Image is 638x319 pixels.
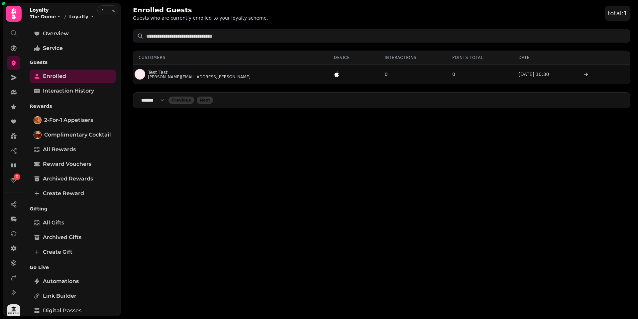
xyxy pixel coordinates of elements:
[137,71,143,78] p: t t
[135,69,251,80] a: tttest test[PERSON_NAME][EMAIL_ADDRESS][PERSON_NAME]
[384,71,441,78] div: 0
[43,72,66,80] span: Enrolled
[168,97,194,104] button: back
[30,84,116,98] a: Interaction History
[16,174,18,179] span: 2
[133,15,268,21] p: Guests who are currently enrolled to your loyalty scheme.
[43,44,63,52] span: Service
[30,13,61,20] button: The Dome
[44,131,111,139] span: Complimentary Cocktail
[30,158,116,171] a: Reward Vouchers
[518,55,574,60] div: Date
[43,277,79,285] span: Automations
[197,97,213,104] button: next
[30,42,116,55] a: Service
[30,216,116,229] a: All Gifts
[452,71,508,78] div: 0
[30,261,116,273] p: Go Live
[30,128,116,142] a: Complimentary CocktailComplimentary Cocktail
[384,55,441,60] div: Interactions
[43,160,91,168] span: Reward Vouchers
[30,13,94,20] nav: breadcrumb
[30,70,116,83] a: Enrolled
[30,172,116,185] a: Archived Rewards
[30,289,116,303] a: Link Builder
[34,132,41,138] img: Complimentary Cocktail
[6,304,22,318] button: User avatar
[139,55,323,60] div: Customers
[200,98,210,102] span: Next
[7,173,20,187] a: 2
[30,275,116,288] a: Automations
[30,114,116,127] a: 2-for-1 Appetisers2-for-1 Appetisers
[44,116,93,124] span: 2-for-1 Appetisers
[30,13,56,20] span: The Dome
[148,69,168,76] p: test test
[171,98,191,102] span: Previous
[43,87,94,95] span: Interaction History
[30,304,116,317] a: Digital Passes
[43,307,81,315] span: Digital Passes
[43,189,84,197] span: Create reward
[69,13,94,20] button: Loyalty
[43,146,76,154] span: All Rewards
[518,71,574,78] div: [DATE] 10:30
[43,175,93,183] span: Archived Rewards
[605,6,630,21] div: total: 1
[334,55,374,60] div: Device
[30,56,116,68] p: Guests
[30,231,116,244] a: Archived Gifts
[30,245,116,259] a: Create Gift
[30,27,116,40] a: Overview
[30,100,116,112] p: Rewards
[43,248,72,256] span: Create Gift
[43,219,64,227] span: All Gifts
[43,233,81,241] span: Archived Gifts
[30,187,116,200] a: Create reward
[7,304,20,318] img: User avatar
[43,292,76,300] span: Link Builder
[30,7,94,13] h2: Loyalty
[34,117,41,124] img: 2-for-1 Appetisers
[148,74,251,80] p: [PERSON_NAME][EMAIL_ADDRESS][PERSON_NAME]
[133,5,261,15] h2: Enrolled Guests
[43,30,69,38] span: Overview
[30,143,116,156] a: All Rewards
[30,203,116,215] p: Gifting
[133,92,630,108] nav: Pagination
[452,55,508,60] div: Points Total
